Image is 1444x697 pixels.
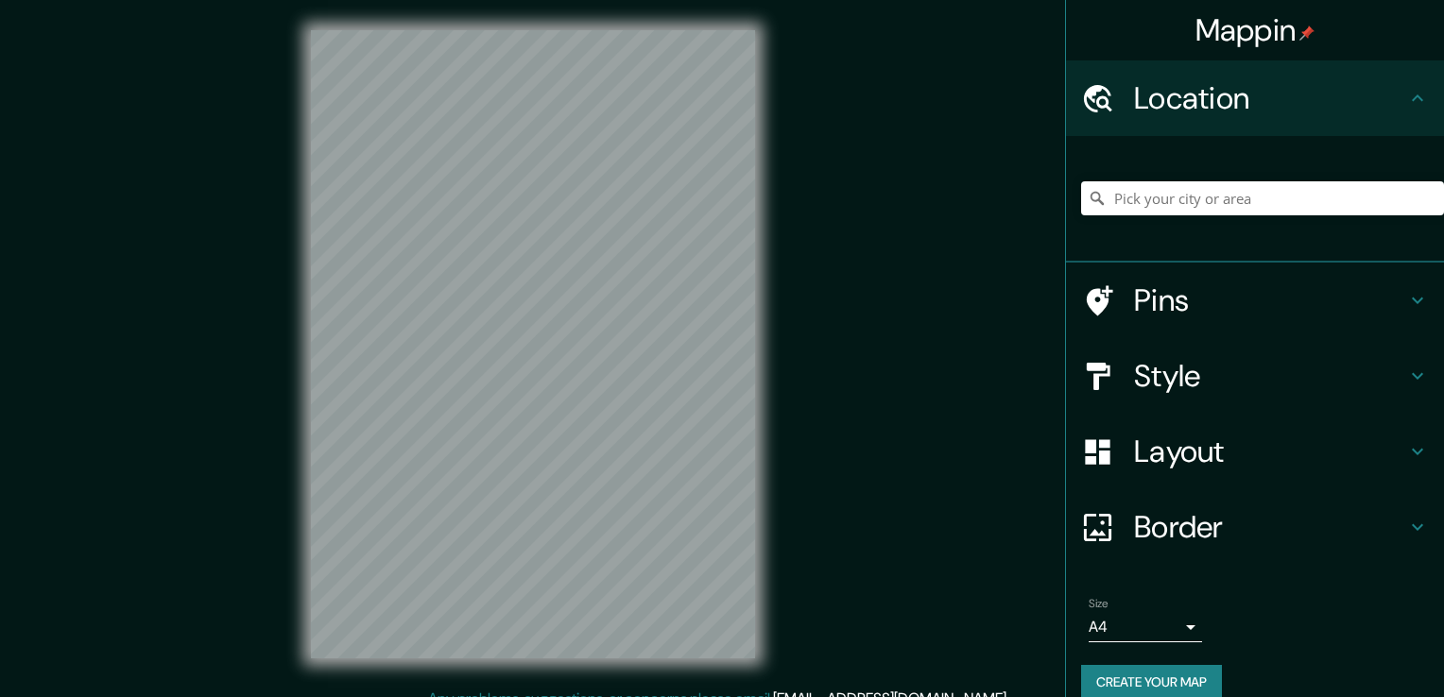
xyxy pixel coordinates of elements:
h4: Layout [1134,433,1406,470]
img: pin-icon.png [1299,25,1315,41]
h4: Style [1134,357,1406,395]
h4: Mappin [1195,11,1315,49]
div: Pins [1066,263,1444,338]
h4: Border [1134,508,1406,546]
div: A4 [1089,612,1202,642]
h4: Pins [1134,281,1406,319]
h4: Location [1134,79,1406,117]
canvas: Map [311,30,755,658]
label: Size [1089,596,1109,612]
div: Layout [1066,414,1444,489]
div: Border [1066,489,1444,565]
input: Pick your city or area [1081,181,1444,215]
div: Location [1066,60,1444,136]
div: Style [1066,338,1444,414]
